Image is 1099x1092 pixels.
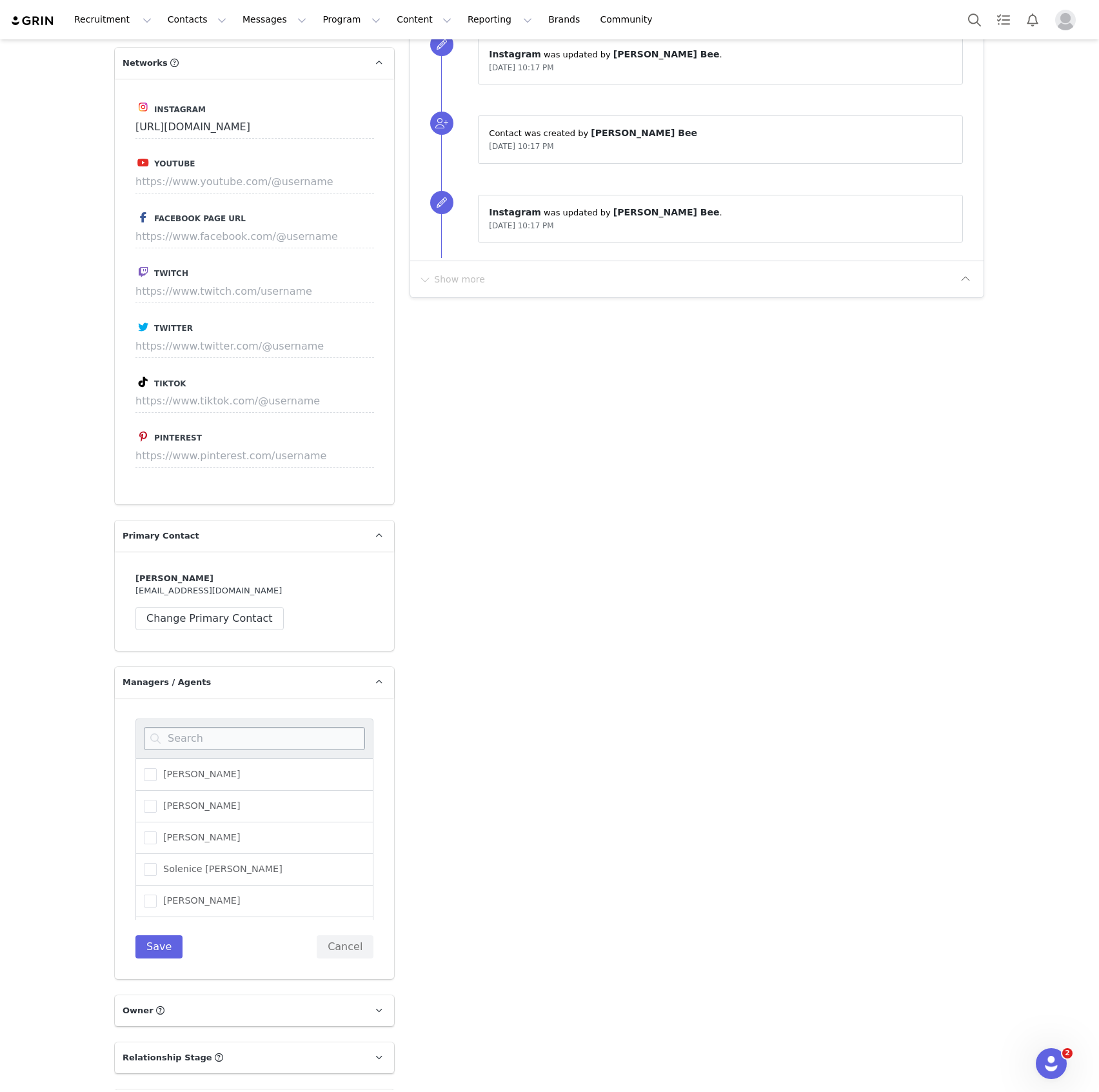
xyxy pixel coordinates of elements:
span: [PERSON_NAME] Bee [613,207,720,217]
span: [PERSON_NAME] [157,831,241,844]
img: grin logo [10,15,55,27]
button: Reporting [460,5,540,34]
input: https://www.tiktok.com/@username [135,390,374,413]
input: Search [144,727,365,750]
span: Facebook Page URL [154,214,246,223]
div: [EMAIL_ADDRESS][DOMAIN_NAME] [135,572,373,630]
span: [PERSON_NAME] Bee [613,49,720,59]
iframe: Intercom live chat [1036,1048,1067,1079]
span: [PERSON_NAME] Bee [591,128,697,138]
a: Community [593,5,666,34]
span: Instagram [489,49,541,59]
input: https://www.instagram.com/username [135,115,374,139]
button: Notifications [1018,5,1047,34]
button: Change Primary Contact [135,607,284,630]
button: Cancel [317,935,373,958]
span: [DATE] 10:17 PM [489,142,553,151]
p: ⁨ ⁩ was updated by ⁨ ⁩. [489,206,952,219]
span: Owner [123,1004,153,1017]
span: [PERSON_NAME] [157,895,241,907]
button: Save [135,935,183,958]
strong: [PERSON_NAME] [135,573,213,583]
span: Youtube [154,159,195,168]
input: https://www.facebook.com/@username [135,225,374,248]
span: [DATE] 10:17 PM [489,63,553,72]
span: Instagram [154,105,206,114]
span: Instagram [489,207,541,217]
span: Networks [123,57,168,70]
p: Contact was created by ⁨ ⁩ [489,126,952,140]
button: Program [315,5,388,34]
span: Primary Contact [123,530,199,542]
p: ⁨ ⁩ was updated by ⁨ ⁩. [489,48,952,61]
a: Tasks [989,5,1018,34]
a: Brands [540,5,591,34]
button: Contacts [160,5,234,34]
span: Solenice [PERSON_NAME] [157,863,282,875]
input: https://www.pinterest.com/username [135,444,374,468]
input: https://www.twitch.com/username [135,280,374,303]
span: [PERSON_NAME] [157,768,241,780]
button: Content [389,5,459,34]
img: placeholder-profile.jpg [1055,10,1076,30]
button: Show more [418,269,486,290]
button: Recruitment [66,5,159,34]
span: [PERSON_NAME] [157,800,241,812]
span: Twitch [154,269,188,278]
span: Twitter [154,324,193,333]
input: https://www.youtube.com/@username [135,170,374,194]
img: instagram.svg [138,102,148,112]
button: Search [960,5,989,34]
body: Rich Text Area. Press ALT-0 for help. [10,10,530,25]
span: Relationship Stage [123,1051,212,1064]
input: https://www.twitter.com/@username [135,335,374,358]
button: Messages [235,5,314,34]
button: Profile [1047,10,1089,30]
span: Managers / Agents [123,676,211,689]
span: Pinterest [154,433,202,442]
span: Tiktok [154,379,186,388]
span: [DATE] 10:17 PM [489,221,553,230]
span: 2 [1062,1048,1073,1058]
